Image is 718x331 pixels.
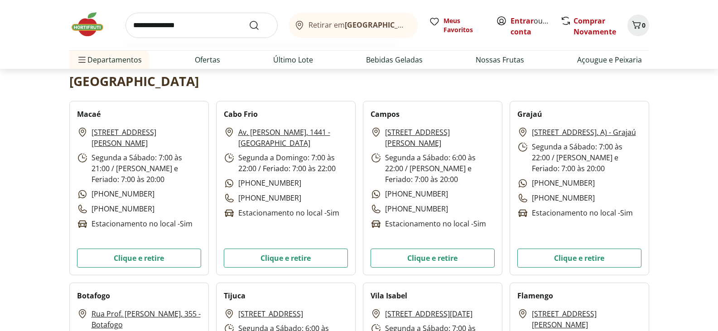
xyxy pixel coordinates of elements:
[385,308,472,319] a: [STREET_ADDRESS][DATE]
[77,203,154,215] p: [PHONE_NUMBER]
[92,127,201,149] a: [STREET_ADDRESS][PERSON_NAME]
[429,16,485,34] a: Meus Favoritos
[289,13,418,38] button: Retirar em[GEOGRAPHIC_DATA]/[GEOGRAPHIC_DATA]
[77,152,201,185] p: Segunda a Sábado: 7:00 às 21:00 / [PERSON_NAME] e Feriado: 7:00 às 20:00
[92,308,201,330] a: Rua Prof. [PERSON_NAME], 355 - Botafogo
[224,109,258,120] h2: Cabo Frio
[69,11,115,38] img: Hortifruti
[517,141,641,174] p: Segunda a Sábado: 7:00 às 22:00 / [PERSON_NAME] e Feriado: 7:00 às 20:00
[224,152,348,174] p: Segunda a Domingo: 7:00 às 22:00 / Feriado: 7:00 às 22:00
[77,188,154,200] p: [PHONE_NUMBER]
[517,207,633,219] p: Estacionamento no local - Sim
[77,49,142,71] span: Departamentos
[371,109,400,120] h2: Campos
[517,192,595,204] p: [PHONE_NUMBER]
[517,249,641,268] button: Clique e retire
[532,308,641,330] a: [STREET_ADDRESS][PERSON_NAME]
[224,207,339,219] p: Estacionamento no local - Sim
[443,16,485,34] span: Meus Favoritos
[77,49,87,71] button: Menu
[517,177,595,189] p: [PHONE_NUMBER]
[77,109,101,120] h2: Macaé
[77,249,201,268] button: Clique e retire
[476,54,524,65] a: Nossas Frutas
[511,15,551,37] span: ou
[69,72,199,90] h2: [GEOGRAPHIC_DATA]
[249,20,270,31] button: Submit Search
[195,54,220,65] a: Ofertas
[371,290,407,301] h2: Vila Isabel
[308,21,409,29] span: Retirar em
[385,127,495,149] a: [STREET_ADDRESS][PERSON_NAME]
[77,218,193,230] p: Estacionamento no local - Sim
[125,13,278,38] input: search
[627,14,649,36] button: Carrinho
[371,203,448,215] p: [PHONE_NUMBER]
[77,290,110,301] h2: Botafogo
[532,127,636,138] a: [STREET_ADDRESS]. A) - Grajaú
[345,20,497,30] b: [GEOGRAPHIC_DATA]/[GEOGRAPHIC_DATA]
[238,127,348,149] a: Av. [PERSON_NAME], 1441 - [GEOGRAPHIC_DATA]
[511,16,560,37] a: Criar conta
[511,16,534,26] a: Entrar
[371,249,495,268] button: Clique e retire
[517,109,542,120] h2: Grajaú
[224,249,348,268] button: Clique e retire
[573,16,616,37] a: Comprar Novamente
[366,54,423,65] a: Bebidas Geladas
[517,290,553,301] h2: Flamengo
[371,188,448,200] p: [PHONE_NUMBER]
[273,54,313,65] a: Último Lote
[577,54,642,65] a: Açougue e Peixaria
[371,152,495,185] p: Segunda a Sábado: 6:00 às 22:00 / [PERSON_NAME] e Feriado: 7:00 às 20:00
[371,218,486,230] p: Estacionamento no local - Sim
[224,177,301,189] p: [PHONE_NUMBER]
[642,21,646,29] span: 0
[238,308,303,319] a: [STREET_ADDRESS]
[224,192,301,204] p: [PHONE_NUMBER]
[224,290,246,301] h2: Tijuca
